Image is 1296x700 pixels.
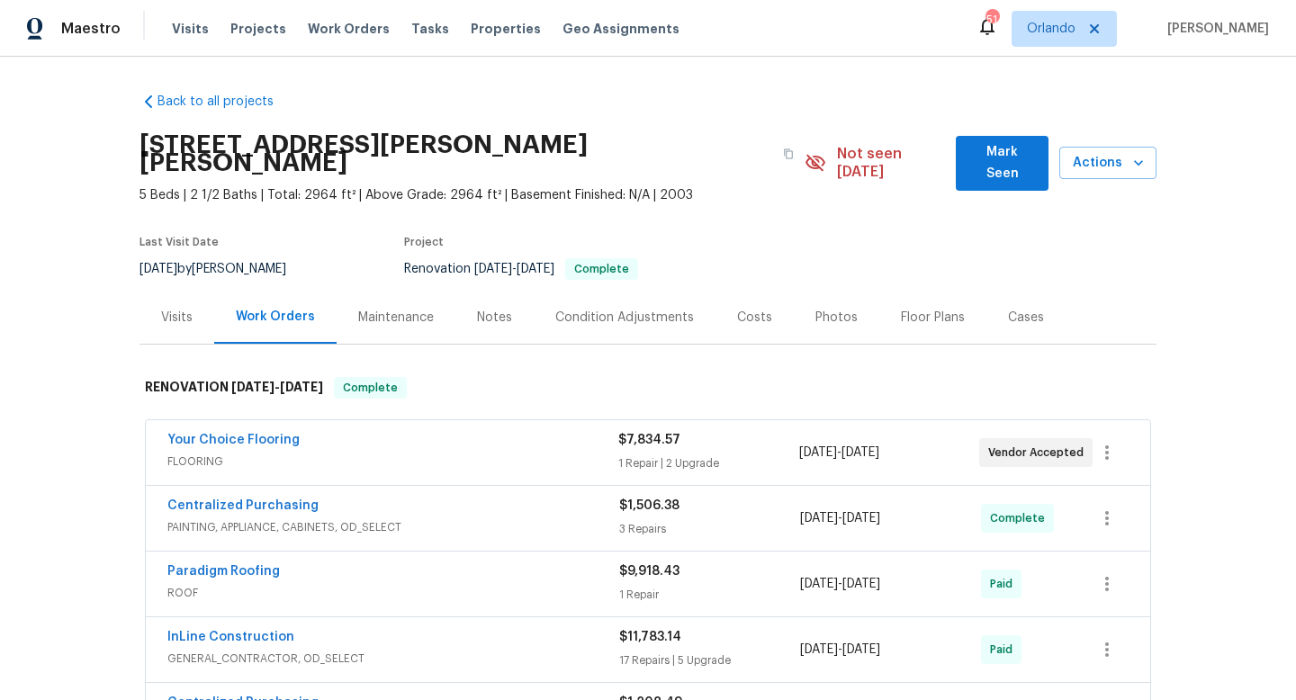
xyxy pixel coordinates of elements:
[1160,20,1269,38] span: [PERSON_NAME]
[139,136,772,172] h2: [STREET_ADDRESS][PERSON_NAME][PERSON_NAME]
[990,641,1020,659] span: Paid
[167,434,300,446] a: Your Choice Flooring
[562,20,679,38] span: Geo Assignments
[619,565,679,578] span: $9,918.43
[800,575,880,593] span: -
[842,512,880,525] span: [DATE]
[619,631,681,643] span: $11,783.14
[618,454,798,472] div: 1 Repair | 2 Upgrade
[618,434,680,446] span: $7,834.57
[167,650,619,668] span: GENERAL_CONTRACTOR, OD_SELECT
[619,499,679,512] span: $1,506.38
[411,22,449,35] span: Tasks
[800,509,880,527] span: -
[988,444,1091,462] span: Vendor Accepted
[990,575,1020,593] span: Paid
[139,258,308,280] div: by [PERSON_NAME]
[161,309,193,327] div: Visits
[837,145,946,181] span: Not seen [DATE]
[280,381,323,393] span: [DATE]
[1027,20,1075,38] span: Orlando
[471,20,541,38] span: Properties
[619,520,800,538] div: 3 Repairs
[555,309,694,327] div: Condition Adjustments
[990,509,1052,527] span: Complete
[139,237,219,247] span: Last Visit Date
[517,263,554,275] span: [DATE]
[139,359,1156,417] div: RENOVATION [DATE]-[DATE]Complete
[619,586,800,604] div: 1 Repair
[800,643,838,656] span: [DATE]
[167,631,294,643] a: InLine Construction
[231,381,274,393] span: [DATE]
[800,641,880,659] span: -
[139,263,177,275] span: [DATE]
[799,446,837,459] span: [DATE]
[815,309,858,327] div: Photos
[231,381,323,393] span: -
[1008,309,1044,327] div: Cases
[236,308,315,326] div: Work Orders
[567,264,636,274] span: Complete
[619,651,800,669] div: 17 Repairs | 5 Upgrade
[799,444,879,462] span: -
[800,578,838,590] span: [DATE]
[139,186,805,204] span: 5 Beds | 2 1/2 Baths | Total: 2964 ft² | Above Grade: 2964 ft² | Basement Finished: N/A | 2003
[842,578,880,590] span: [DATE]
[167,584,619,602] span: ROOF
[167,518,619,536] span: PAINTING, APPLIANCE, CABINETS, OD_SELECT
[167,565,280,578] a: Paradigm Roofing
[139,93,312,111] a: Back to all projects
[404,237,444,247] span: Project
[61,20,121,38] span: Maestro
[172,20,209,38] span: Visits
[145,377,323,399] h6: RENOVATION
[901,309,965,327] div: Floor Plans
[985,11,998,29] div: 51
[970,141,1034,185] span: Mark Seen
[841,446,879,459] span: [DATE]
[1059,147,1156,180] button: Actions
[474,263,554,275] span: -
[477,309,512,327] div: Notes
[474,263,512,275] span: [DATE]
[772,138,805,170] button: Copy Address
[842,643,880,656] span: [DATE]
[167,453,618,471] span: FLOORING
[1074,152,1142,175] span: Actions
[167,499,319,512] a: Centralized Purchasing
[404,263,638,275] span: Renovation
[336,379,405,397] span: Complete
[737,309,772,327] div: Costs
[800,512,838,525] span: [DATE]
[308,20,390,38] span: Work Orders
[230,20,286,38] span: Projects
[358,309,434,327] div: Maintenance
[956,136,1048,191] button: Mark Seen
